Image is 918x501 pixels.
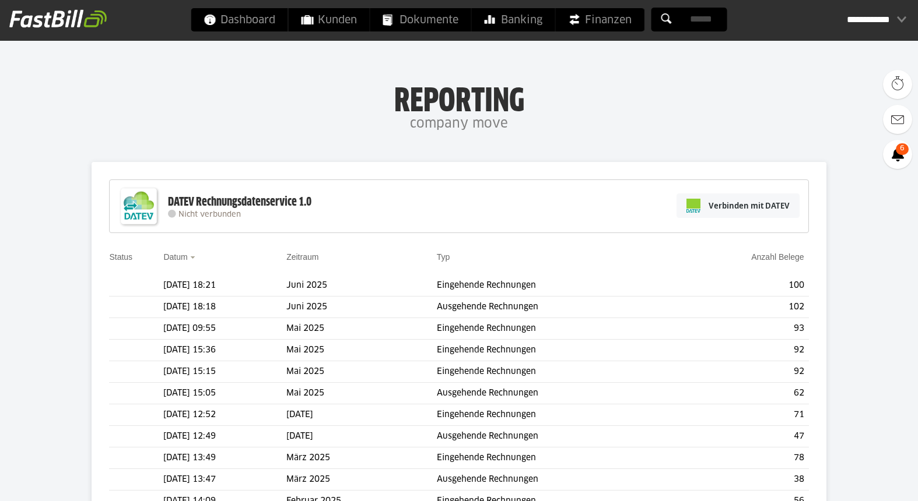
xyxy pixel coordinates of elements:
td: Mai 2025 [286,361,437,383]
td: 92 [674,361,808,383]
span: 6 [896,143,909,155]
td: Eingehende Rechnungen [437,361,675,383]
td: Eingehende Rechnungen [437,404,675,426]
td: 102 [674,297,808,318]
td: 78 [674,447,808,469]
td: Ausgehende Rechnungen [437,469,675,491]
td: [DATE] 15:15 [163,361,286,383]
img: sort_desc.gif [190,256,198,259]
h1: Reporting [117,82,801,112]
td: [DATE] 09:55 [163,318,286,340]
td: Ausgehende Rechnungen [437,383,675,404]
td: Mai 2025 [286,318,437,340]
td: 71 [674,404,808,426]
span: Dashboard [204,8,275,31]
span: Finanzen [569,8,632,31]
td: [DATE] 18:18 [163,297,286,318]
td: 92 [674,340,808,361]
td: [DATE] 12:49 [163,426,286,447]
td: Ausgehende Rechnungen [437,426,675,447]
a: Typ [437,252,450,262]
td: Juni 2025 [286,275,437,297]
td: [DATE] 18:21 [163,275,286,297]
td: 100 [674,275,808,297]
td: [DATE] 13:49 [163,447,286,469]
div: DATEV Rechnungsdatenservice 1.0 [168,195,311,210]
td: März 2025 [286,447,437,469]
a: 6 [883,140,912,169]
a: Zeitraum [286,252,318,262]
a: Finanzen [556,8,644,31]
td: [DATE] 13:47 [163,469,286,491]
a: Anzahl Belege [751,252,804,262]
a: Kunden [289,8,370,31]
iframe: Öffnet ein Widget, in dem Sie weitere Informationen finden [828,466,906,495]
td: [DATE] 15:36 [163,340,286,361]
td: 93 [674,318,808,340]
span: Banking [485,8,542,31]
td: 47 [674,426,808,447]
td: Ausgehende Rechnungen [437,297,675,318]
a: Datum [163,252,187,262]
td: Mai 2025 [286,383,437,404]
td: 62 [674,383,808,404]
td: [DATE] 15:05 [163,383,286,404]
span: Kunden [302,8,357,31]
td: Juni 2025 [286,297,437,318]
a: Dashboard [191,8,288,31]
a: Banking [472,8,555,31]
td: Mai 2025 [286,340,437,361]
a: Verbinden mit DATEV [677,193,800,218]
td: Eingehende Rechnungen [437,318,675,340]
span: Dokumente [383,8,458,31]
td: 38 [674,469,808,491]
a: Dokumente [370,8,471,31]
td: Eingehende Rechnungen [437,447,675,469]
span: Nicht verbunden [178,211,241,218]
img: fastbill_logo_white.png [9,9,107,28]
td: [DATE] 12:52 [163,404,286,426]
img: pi-datev-logo-farbig-24.svg [686,199,700,213]
td: [DATE] [286,404,437,426]
td: Eingehende Rechnungen [437,275,675,297]
td: März 2025 [286,469,437,491]
img: DATEV-Datenservice Logo [115,183,162,230]
a: Status [109,252,132,262]
td: [DATE] [286,426,437,447]
span: Verbinden mit DATEV [709,200,790,211]
td: Eingehende Rechnungen [437,340,675,361]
